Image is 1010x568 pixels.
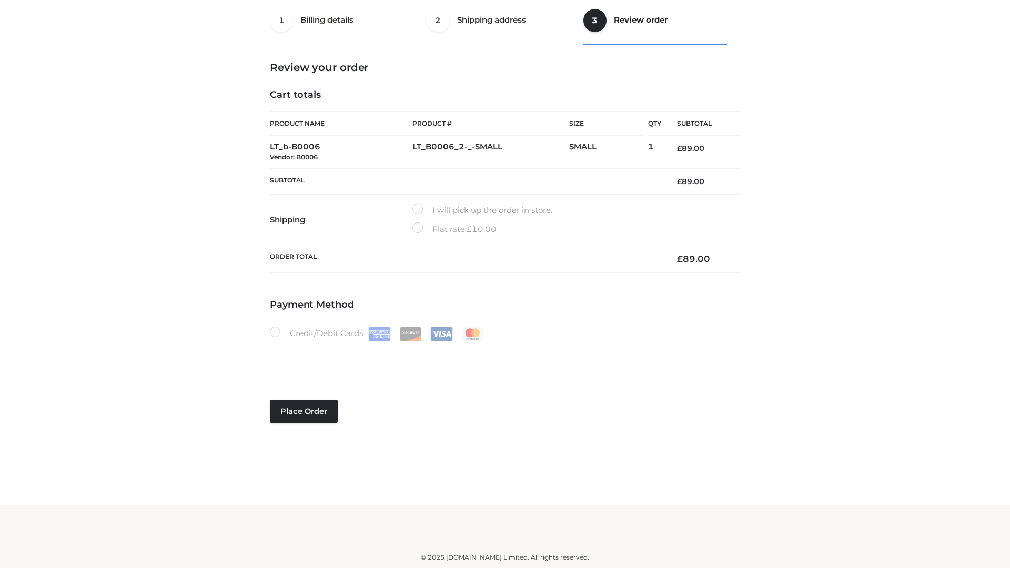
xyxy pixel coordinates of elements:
img: Mastercard [461,327,484,341]
bdi: 10.00 [467,224,497,234]
div: © 2025 [DOMAIN_NAME] Limited. All rights reserved. [156,552,854,563]
th: Product # [412,111,569,136]
img: Discover [399,327,422,341]
bdi: 89.00 [677,177,704,186]
img: Amex [368,327,391,341]
th: Shipping [270,195,412,245]
img: Visa [430,327,453,341]
th: Product Name [270,111,412,136]
label: Flat rate: [412,222,497,236]
th: Order Total [270,245,661,273]
label: Credit/Debit Cards [270,327,485,341]
span: £ [677,144,682,153]
td: 1 [648,136,661,169]
bdi: 89.00 [677,144,704,153]
span: £ [677,177,682,186]
h3: Review your order [270,61,740,74]
iframe: Secure payment input frame [268,339,738,377]
td: LT_B0006_2-_-SMALL [412,136,569,169]
span: £ [677,253,683,264]
small: Vendor: B0006 [270,153,318,161]
button: Place order [270,400,338,423]
th: Subtotal [270,168,661,194]
h4: Cart totals [270,89,740,101]
td: SMALL [569,136,648,169]
td: LT_b-B0006 [270,136,412,169]
h4: Payment Method [270,299,740,311]
th: Size [569,112,643,136]
th: Qty [648,111,661,136]
th: Subtotal [661,112,740,136]
bdi: 89.00 [677,253,710,264]
span: £ [467,224,472,234]
label: I will pick up the order in store. [412,204,552,217]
